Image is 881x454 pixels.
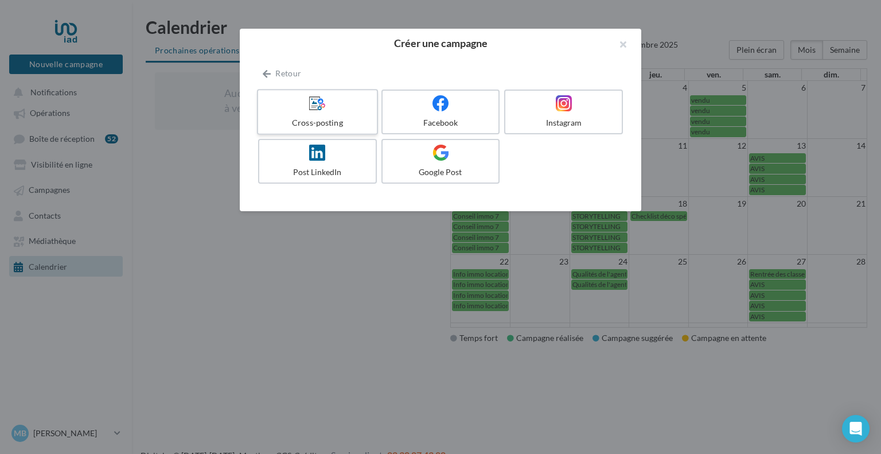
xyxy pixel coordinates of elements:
div: Instagram [510,117,617,129]
div: Facebook [387,117,494,129]
div: Google Post [387,166,494,178]
div: Open Intercom Messenger [842,415,870,443]
h2: Créer une campagne [258,38,623,48]
button: Retour [258,67,306,80]
div: Cross-posting [263,117,372,129]
div: Post LinkedIn [264,166,371,178]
